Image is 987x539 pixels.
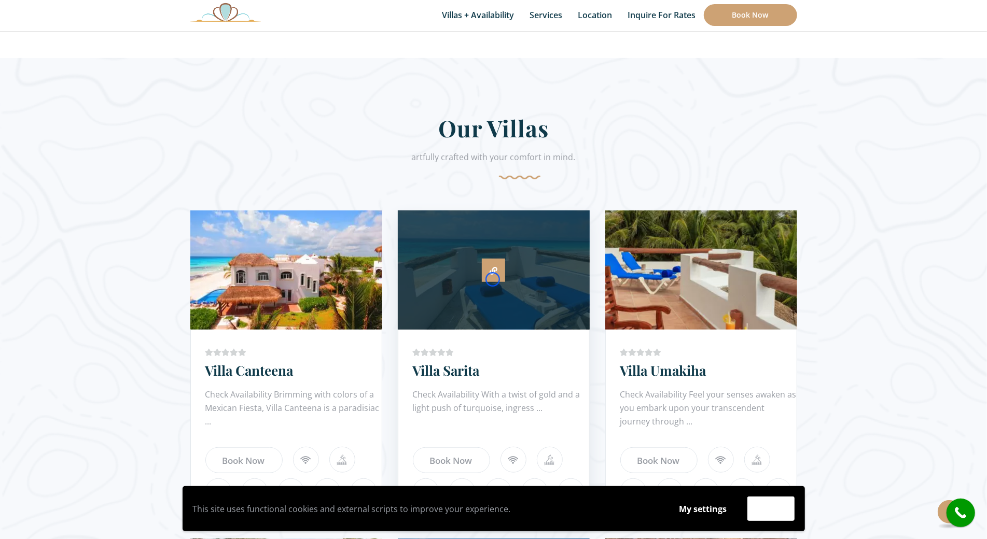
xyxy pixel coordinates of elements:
a: Villa Sarita [413,361,480,379]
div: Check Availability Feel your senses awaken as you embark upon your transcendent journey through ... [620,388,797,429]
a: Book Now [205,447,283,473]
a: Book Now [413,447,490,473]
div: artfully crafted with your comfort in mind. [190,149,797,179]
div: Check Availability With a twist of gold and a light push of turquoise, ingress ... [413,388,589,429]
i: call [949,501,972,524]
a: Book Now [704,4,797,26]
a: call [947,499,975,527]
p: This site uses functional cookies and external scripts to improve your experience. [193,501,659,517]
a: Villa Umakiha [620,361,706,379]
a: Book Now [620,447,698,473]
img: Awesome Logo [190,3,261,22]
button: My settings [670,497,737,521]
h2: Our Villas [190,114,797,149]
button: Accept [747,497,795,521]
div: Check Availability Brimming with colors of a Mexican Fiesta, Villa Canteena is a paradisiac ... [205,388,382,429]
a: Villa Canteena [205,361,294,379]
